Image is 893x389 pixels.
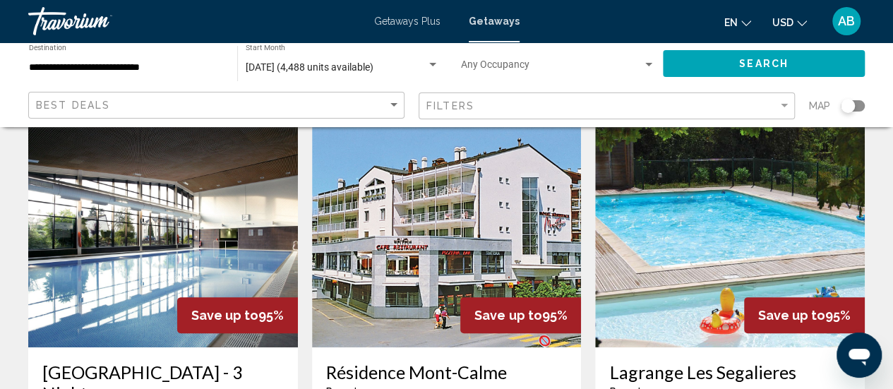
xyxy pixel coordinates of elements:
[609,361,851,383] a: Lagrange Les Segalieres
[460,297,581,333] div: 95%
[426,100,474,112] span: Filters
[724,12,751,32] button: Change language
[469,16,520,27] a: Getaways
[36,100,400,112] mat-select: Sort by
[809,96,830,116] span: Map
[36,100,110,111] span: Best Deals
[772,17,793,28] span: USD
[419,92,795,121] button: Filter
[28,121,298,347] img: 0324O01X.jpg
[758,308,825,323] span: Save up to
[744,297,865,333] div: 95%
[837,333,882,378] iframe: Bouton de lancement de la fenêtre de messagerie
[312,121,582,347] img: 3466E01X.jpg
[474,308,541,323] span: Save up to
[724,17,738,28] span: en
[326,361,568,383] a: Résidence Mont-Calme
[28,7,360,35] a: Travorium
[772,12,807,32] button: Change currency
[838,14,855,28] span: AB
[595,121,865,347] img: RT93O01X.jpg
[739,59,789,70] span: Search
[177,297,298,333] div: 95%
[246,61,373,73] span: [DATE] (4,488 units available)
[191,308,258,323] span: Save up to
[828,6,865,36] button: User Menu
[663,50,865,76] button: Search
[374,16,440,27] a: Getaways Plus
